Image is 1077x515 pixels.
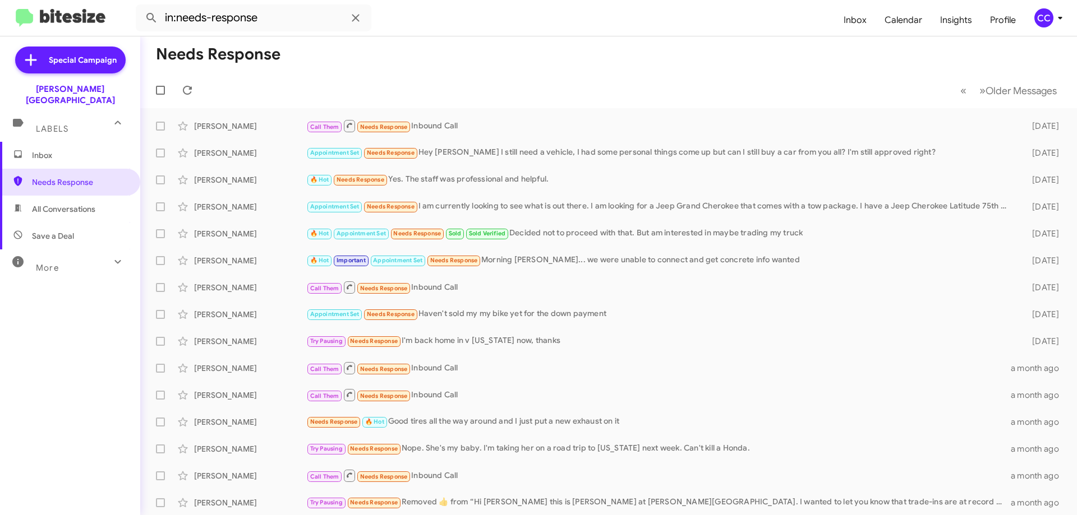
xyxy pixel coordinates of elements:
[393,230,441,237] span: Needs Response
[1014,309,1068,320] div: [DATE]
[194,228,306,239] div: [PERSON_NAME]
[306,173,1014,186] div: Yes. The staff was professional and helpful.
[32,230,74,242] span: Save a Deal
[194,147,306,159] div: [PERSON_NAME]
[1014,147,1068,159] div: [DATE]
[194,282,306,293] div: [PERSON_NAME]
[337,176,384,183] span: Needs Response
[1014,255,1068,266] div: [DATE]
[981,4,1025,36] a: Profile
[310,445,343,452] span: Try Pausing
[136,4,371,31] input: Search
[1014,120,1068,132] div: [DATE]
[365,418,384,425] span: 🔥 Hot
[310,123,339,131] span: Call Them
[350,445,398,452] span: Needs Response
[194,174,306,185] div: [PERSON_NAME]
[306,308,1014,321] div: Haven't sold my my bike yet for the down payment
[306,442,1011,455] div: Nope. She's my baby. I'm taking her on a road trip to [US_STATE] next week. Can't kill a Honda.
[306,388,1011,402] div: Inbound Call
[310,365,339,373] span: Call Them
[32,177,127,188] span: Needs Response
[194,470,306,481] div: [PERSON_NAME]
[1034,8,1053,27] div: CC
[350,337,398,345] span: Needs Response
[306,335,1014,347] div: I'm back home in v [US_STATE] now, thanks
[469,230,506,237] span: Sold Verified
[32,150,127,161] span: Inbox
[49,54,117,66] span: Special Campaign
[306,200,1014,213] div: I am currently looking to see what is out there. I am looking for a Jeep Grand Cherokee that come...
[876,4,931,36] a: Calendar
[367,203,415,210] span: Needs Response
[36,263,59,273] span: More
[306,254,1014,267] div: Morning [PERSON_NAME]... we were unable to connect and get concrete info wanted
[32,203,95,215] span: All Conversations
[973,79,1064,102] button: Next
[350,499,398,506] span: Needs Response
[986,85,1057,97] span: Older Messages
[1011,363,1068,374] div: a month ago
[1014,336,1068,347] div: [DATE]
[310,337,343,345] span: Try Pausing
[954,79,973,102] button: Previous
[306,496,1011,509] div: Removed ‌👍‌ from “ Hi [PERSON_NAME] this is [PERSON_NAME] at [PERSON_NAME][GEOGRAPHIC_DATA]. I wa...
[1011,470,1068,481] div: a month ago
[194,201,306,212] div: [PERSON_NAME]
[367,310,415,318] span: Needs Response
[310,418,358,425] span: Needs Response
[360,285,408,292] span: Needs Response
[310,285,339,292] span: Call Them
[310,149,360,156] span: Appointment Set
[835,4,876,36] a: Inbox
[430,257,478,264] span: Needs Response
[979,83,986,98] span: »
[194,497,306,508] div: [PERSON_NAME]
[360,473,408,480] span: Needs Response
[373,257,422,264] span: Appointment Set
[1011,416,1068,428] div: a month ago
[194,416,306,428] div: [PERSON_NAME]
[310,310,360,318] span: Appointment Set
[306,227,1014,240] div: Decided not to proceed with that. But am interested in maybe trading my truck
[1025,8,1065,27] button: CC
[360,365,408,373] span: Needs Response
[337,230,386,237] span: Appointment Set
[1011,443,1068,454] div: a month ago
[306,415,1011,428] div: Good tires all the way around and I just put a new exhaust on it
[310,176,329,183] span: 🔥 Hot
[1014,174,1068,185] div: [DATE]
[194,443,306,454] div: [PERSON_NAME]
[310,230,329,237] span: 🔥 Hot
[1014,228,1068,239] div: [DATE]
[310,203,360,210] span: Appointment Set
[15,47,126,73] a: Special Campaign
[306,468,1011,482] div: Inbound Call
[36,124,68,134] span: Labels
[360,123,408,131] span: Needs Response
[1011,497,1068,508] div: a month ago
[194,363,306,374] div: [PERSON_NAME]
[310,392,339,400] span: Call Them
[1014,282,1068,293] div: [DATE]
[367,149,415,156] span: Needs Response
[194,336,306,347] div: [PERSON_NAME]
[931,4,981,36] a: Insights
[1014,201,1068,212] div: [DATE]
[306,361,1011,375] div: Inbound Call
[194,120,306,132] div: [PERSON_NAME]
[360,392,408,400] span: Needs Response
[310,473,339,480] span: Call Them
[960,83,966,98] span: «
[194,389,306,401] div: [PERSON_NAME]
[306,119,1014,133] div: Inbound Call
[1011,389,1068,401] div: a month ago
[310,499,343,506] span: Try Pausing
[194,309,306,320] div: [PERSON_NAME]
[310,257,329,264] span: 🔥 Hot
[954,79,1064,102] nav: Page navigation example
